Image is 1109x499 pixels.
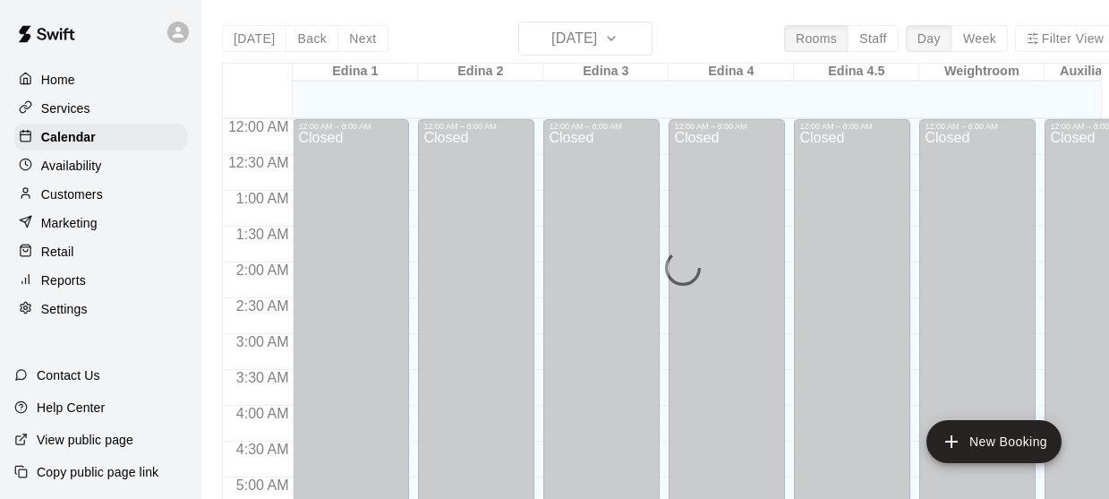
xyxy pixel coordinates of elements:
[232,334,294,349] span: 3:00 AM
[37,366,100,384] p: Contact Us
[232,298,294,314] span: 2:30 AM
[232,370,294,385] span: 3:30 AM
[224,155,294,170] span: 12:30 AM
[37,431,133,449] p: View public page
[41,157,102,175] p: Availability
[41,271,86,289] p: Reports
[549,122,654,131] div: 12:00 AM – 8:00 AM
[14,66,187,93] a: Home
[14,95,187,122] a: Services
[14,296,187,323] a: Settings
[669,64,794,81] div: Edina 4
[232,227,294,242] span: 1:30 AM
[14,181,187,208] a: Customers
[41,128,96,146] p: Calendar
[418,64,543,81] div: Edina 2
[232,262,294,278] span: 2:00 AM
[919,64,1045,81] div: Weightroom
[14,210,187,237] a: Marketing
[293,64,418,81] div: Edina 1
[14,267,187,294] a: Reports
[794,64,919,81] div: Edina 4.5
[41,71,75,89] p: Home
[232,406,294,421] span: 4:00 AM
[224,119,294,134] span: 12:00 AM
[37,463,158,481] p: Copy public page link
[14,124,187,151] a: Calendar
[41,300,88,318] p: Settings
[14,152,187,179] a: Availability
[14,238,187,265] a: Retail
[41,214,98,232] p: Marketing
[298,122,404,131] div: 12:00 AM – 8:00 AM
[232,191,294,206] span: 1:00 AM
[674,122,780,131] div: 12:00 AM – 8:00 AM
[232,442,294,457] span: 4:30 AM
[41,185,103,203] p: Customers
[232,477,294,493] span: 5:00 AM
[799,122,905,131] div: 12:00 AM – 8:00 AM
[41,243,74,261] p: Retail
[37,399,105,417] p: Help Center
[543,64,669,81] div: Edina 3
[41,99,90,117] p: Services
[423,122,529,131] div: 12:00 AM – 8:00 AM
[926,420,1062,463] button: add
[925,122,1030,131] div: 12:00 AM – 8:00 AM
